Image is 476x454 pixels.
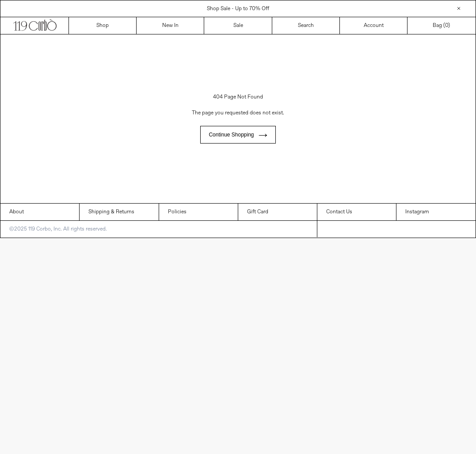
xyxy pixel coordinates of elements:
span: ) [445,22,450,30]
a: Shipping & Returns [80,204,158,220]
a: Search [272,17,340,34]
a: New In [137,17,204,34]
a: Instagram [396,204,476,220]
p: The page you requested does not exist. [25,105,451,121]
p: ©2025 119 Corbo, Inc. All rights reserved. [0,221,116,238]
a: Shop [69,17,137,34]
a: Policies [159,204,238,220]
h1: 404 Page Not Found [25,90,451,105]
a: Account [340,17,407,34]
a: Shop Sale - Up to 70% Off [207,5,269,12]
a: Sale [204,17,272,34]
a: Bag () [407,17,475,34]
a: About [0,204,79,220]
a: Gift Card [238,204,317,220]
span: 0 [445,22,448,29]
a: Continue shopping [200,126,275,144]
a: Contact Us [317,204,396,220]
